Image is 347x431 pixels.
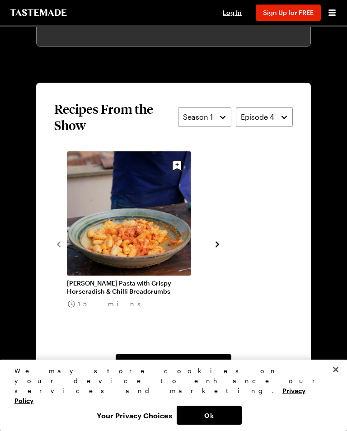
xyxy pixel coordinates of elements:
[54,238,63,249] button: navigate to previous item
[256,5,321,21] button: Sign Up for FREE
[92,406,177,425] button: Your Privacy Choices
[9,9,68,16] a: To Tastemade Home Page
[326,360,346,379] button: Close
[236,107,293,127] button: Episode 4
[214,8,250,17] button: Log In
[14,366,325,425] div: Privacy
[326,7,338,19] button: Open menu
[67,279,191,295] a: [PERSON_NAME] Pasta with Crispy Horseradish & Chilli Breadcrumbs
[241,112,274,122] span: Episode 4
[54,101,178,133] h2: Recipes From the Show
[116,354,231,374] a: View All Recipes From This Show
[67,151,209,336] div: 1 / 1
[177,406,242,425] button: Ok
[178,107,231,127] button: Season 1
[169,157,186,174] button: Save recipe
[263,9,314,16] span: Sign Up for FREE
[223,9,242,16] span: Log In
[183,112,213,122] span: Season 1
[213,238,222,249] button: navigate to next item
[14,366,325,406] div: We may store cookies on your device to enhance our services and marketing.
